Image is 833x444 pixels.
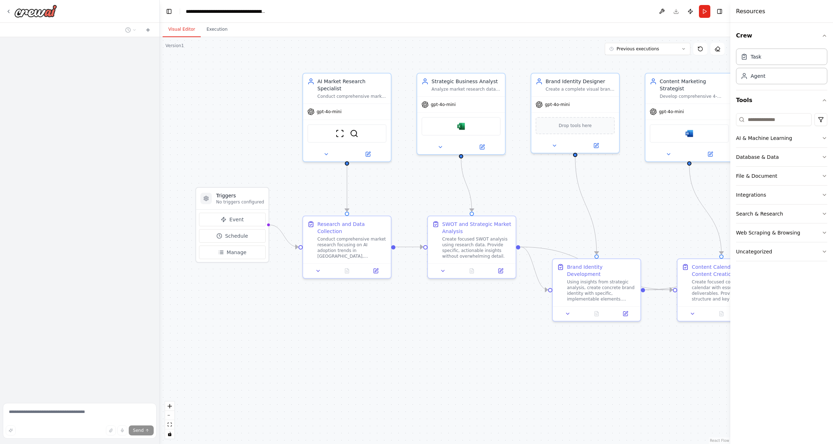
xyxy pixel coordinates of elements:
[736,7,765,16] h4: Resources
[227,249,247,256] span: Manage
[164,6,174,16] button: Hide left sidebar
[617,46,659,52] span: Previous executions
[572,156,600,254] g: Edge from bf44e82d-31c9-4a55-b843-ee05923dbf5a to 1a30301c-5dbd-44e7-a9aa-0e8a8017a8f0
[736,167,827,185] button: File & Document
[165,402,174,411] button: zoom in
[736,210,783,217] div: Search & Research
[710,439,729,443] a: React Flow attribution
[685,129,694,138] img: Microsoft word
[567,279,636,302] div: Using insights from strategic analysis, create concrete brand identity with specific, implementab...
[229,216,244,223] span: Event
[216,192,264,199] h3: Triggers
[736,153,779,161] div: Database & Data
[302,216,392,279] div: Research and Data CollectionConduct comprehensive market research focusing on AI adoption trends ...
[736,110,827,267] div: Tools
[363,267,388,275] button: Open in side panel
[458,158,475,211] g: Edge from 28bdc31d-f5e8-4422-8578-ca32924c37d4 to 269b8ec0-0f5b-4154-9d72-cabee3c74b53
[317,221,387,235] div: Research and Data Collection
[736,242,827,261] button: Uncategorized
[736,229,800,236] div: Web Scraping & Browsing
[142,26,154,34] button: Start a new chat
[442,221,511,235] div: SWOT and Strategic Market Analysis
[736,135,792,142] div: AI & Machine Learning
[431,86,501,92] div: Analyze market research data to create comprehensive SWOT analysis, identify market segments, and...
[201,22,233,37] button: Execution
[457,122,465,131] img: Microsoft excel
[552,258,641,322] div: Brand Identity DevelopmentUsing insights from strategic analysis, create concrete brand identity ...
[416,73,506,155] div: Strategic Business AnalystAnalyze market research data to create comprehensive SWOT analysis, ide...
[317,94,387,99] div: Conduct comprehensive market research and data collection about AI adoption and trends in [GEOGRA...
[613,309,638,318] button: Open in side panel
[462,143,502,151] button: Open in side panel
[186,8,266,15] nav: breadcrumb
[545,102,570,107] span: gpt-4o-mini
[427,216,516,279] div: SWOT and Strategic Market AnalysisCreate focused SWOT analysis using research data. Provide speci...
[736,129,827,147] button: AI & Machine Learning
[457,267,487,275] button: No output available
[736,148,827,166] button: Database & Data
[645,286,673,293] g: Edge from 1a30301c-5dbd-44e7-a9aa-0e8a8017a8f0 to 8191ef7b-a9e3-4508-b3c3-81ff356a7d86
[645,243,798,293] g: Edge from 1a30301c-5dbd-44e7-a9aa-0e8a8017a8f0 to 43f65dae-3659-42c7-84fc-8de38adc6bd8
[270,221,298,251] g: Edge from triggers to a82e6cea-3eaf-4196-8c0b-b435f38a9821
[343,165,351,211] g: Edge from dc9aa5d2-17f9-4263-9b32-aee066dba7b6 to a82e6cea-3eaf-4196-8c0b-b435f38a9821
[348,150,388,158] button: Open in side panel
[605,43,690,55] button: Previous executions
[546,86,615,92] div: Create a complete visual brand identity for [PERSON_NAME] AI consulting service, including logo c...
[736,172,777,180] div: File & Document
[677,258,766,322] div: Content Calendar and Content CreationCreate focused content calendar with essential deliverables....
[660,78,729,92] div: Content Marketing Strategist
[317,78,387,92] div: AI Market Research Specialist
[163,22,201,37] button: Visual Editor
[199,246,266,259] button: Manage
[706,309,737,318] button: No output available
[225,232,248,239] span: Schedule
[317,109,342,115] span: gpt-4o-mini
[317,236,387,259] div: Conduct comprehensive market research focusing on AI adoption trends in [GEOGRAPHIC_DATA], partic...
[165,411,174,420] button: zoom out
[302,73,392,162] div: AI Market Research SpecialistConduct comprehensive market research and data collection about AI a...
[567,263,636,278] div: Brand Identity Development
[431,102,456,107] span: gpt-4o-mini
[122,26,139,34] button: Switch to previous chat
[396,243,423,251] g: Edge from a82e6cea-3eaf-4196-8c0b-b435f38a9821 to 269b8ec0-0f5b-4154-9d72-cabee3c74b53
[521,243,548,293] g: Edge from 269b8ec0-0f5b-4154-9d72-cabee3c74b53 to 1a30301c-5dbd-44e7-a9aa-0e8a8017a8f0
[332,267,362,275] button: No output available
[692,263,761,278] div: Content Calendar and Content Creation
[521,243,673,293] g: Edge from 269b8ec0-0f5b-4154-9d72-cabee3c74b53 to 8191ef7b-a9e3-4508-b3c3-81ff356a7d86
[645,73,734,162] div: Content Marketing StrategistDevelop comprehensive 4-month content calendar and create engaging co...
[6,425,16,435] button: Improve this prompt
[559,122,592,129] span: Drop tools here
[659,109,684,115] span: gpt-4o-mini
[692,279,761,302] div: Create focused content calendar with essential deliverables. Provide clear structure and key exam...
[216,199,264,205] p: No triggers configured
[531,73,620,153] div: Brand Identity DesignerCreate a complete visual brand identity for [PERSON_NAME] AI consulting se...
[690,150,730,158] button: Open in side panel
[165,402,174,439] div: React Flow controls
[488,267,513,275] button: Open in side panel
[736,191,766,198] div: Integrations
[751,53,761,60] div: Task
[582,309,612,318] button: No output available
[165,429,174,439] button: toggle interactivity
[117,425,127,435] button: Click to speak your automation idea
[736,46,827,90] div: Crew
[736,223,827,242] button: Web Scraping & Browsing
[736,186,827,204] button: Integrations
[14,5,57,17] img: Logo
[736,26,827,46] button: Crew
[165,43,184,49] div: Version 1
[442,236,511,259] div: Create focused SWOT analysis using research data. Provide specific, actionable insights without o...
[133,428,144,433] span: Send
[736,205,827,223] button: Search & Research
[431,78,501,85] div: Strategic Business Analyst
[660,94,729,99] div: Develop comprehensive 4-month content calendar and create engaging content for blog, Instagram, a...
[199,213,266,226] button: Event
[736,248,772,255] div: Uncategorized
[715,6,725,16] button: Hide right sidebar
[751,72,765,80] div: Agent
[546,78,615,85] div: Brand Identity Designer
[106,425,116,435] button: Upload files
[129,425,154,435] button: Send
[336,129,344,138] img: ScrapeWebsiteTool
[736,90,827,110] button: Tools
